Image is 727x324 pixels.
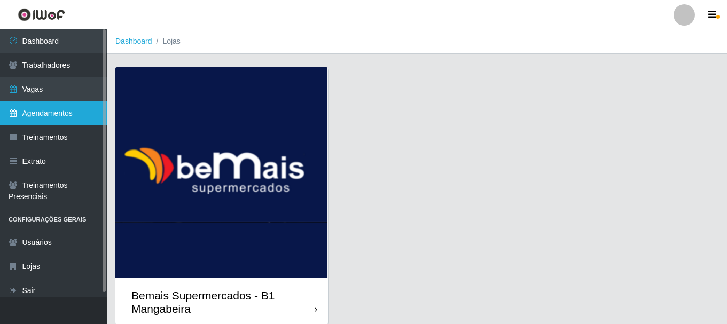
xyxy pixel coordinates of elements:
[115,67,328,278] img: cardImg
[107,29,727,54] nav: breadcrumb
[115,37,152,45] a: Dashboard
[131,289,315,315] div: Bemais Supermercados - B1 Mangabeira
[18,8,65,21] img: CoreUI Logo
[152,36,181,47] li: Lojas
